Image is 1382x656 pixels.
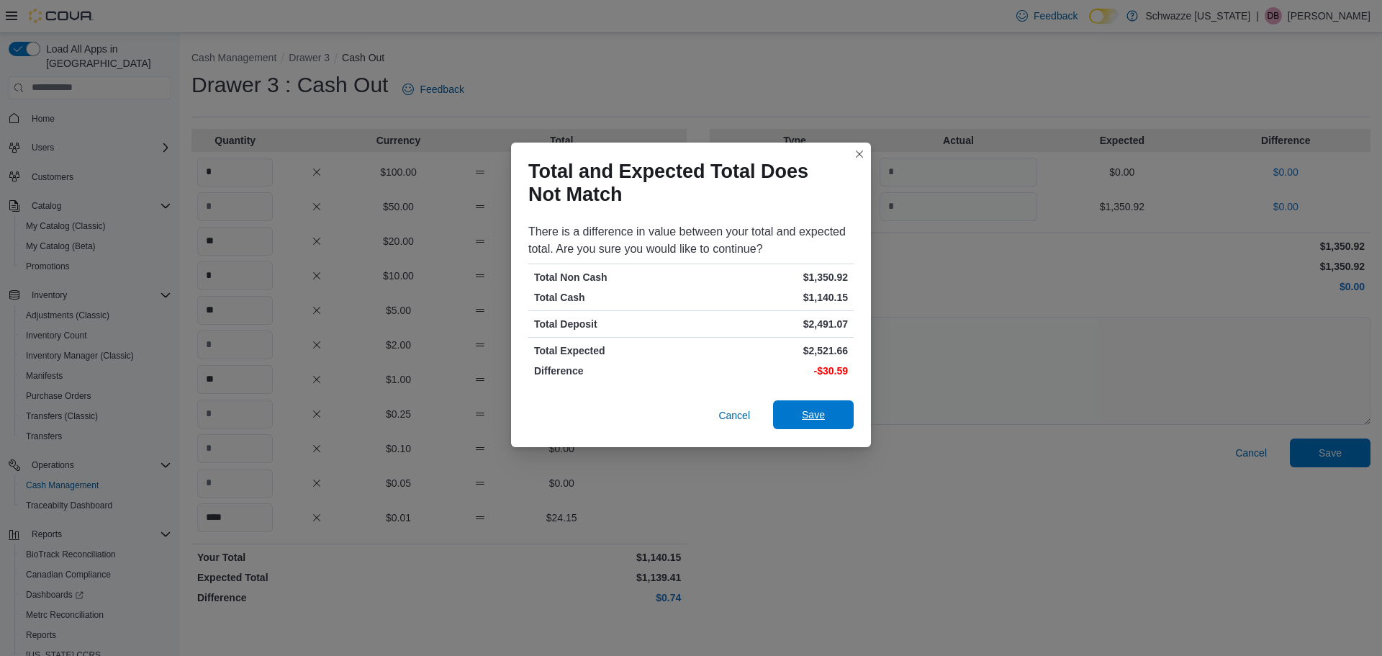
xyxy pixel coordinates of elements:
[773,400,854,429] button: Save
[534,290,688,305] p: Total Cash
[528,223,854,258] div: There is a difference in value between your total and expected total. Are you sure you would like...
[694,317,848,331] p: $2,491.07
[851,145,868,163] button: Closes this modal window
[528,160,842,206] h1: Total and Expected Total Does Not Match
[718,408,750,423] span: Cancel
[534,317,688,331] p: Total Deposit
[694,364,848,378] p: -$30.59
[713,401,756,430] button: Cancel
[694,343,848,358] p: $2,521.66
[694,290,848,305] p: $1,140.15
[534,343,688,358] p: Total Expected
[534,270,688,284] p: Total Non Cash
[534,364,688,378] p: Difference
[802,408,825,422] span: Save
[694,270,848,284] p: $1,350.92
